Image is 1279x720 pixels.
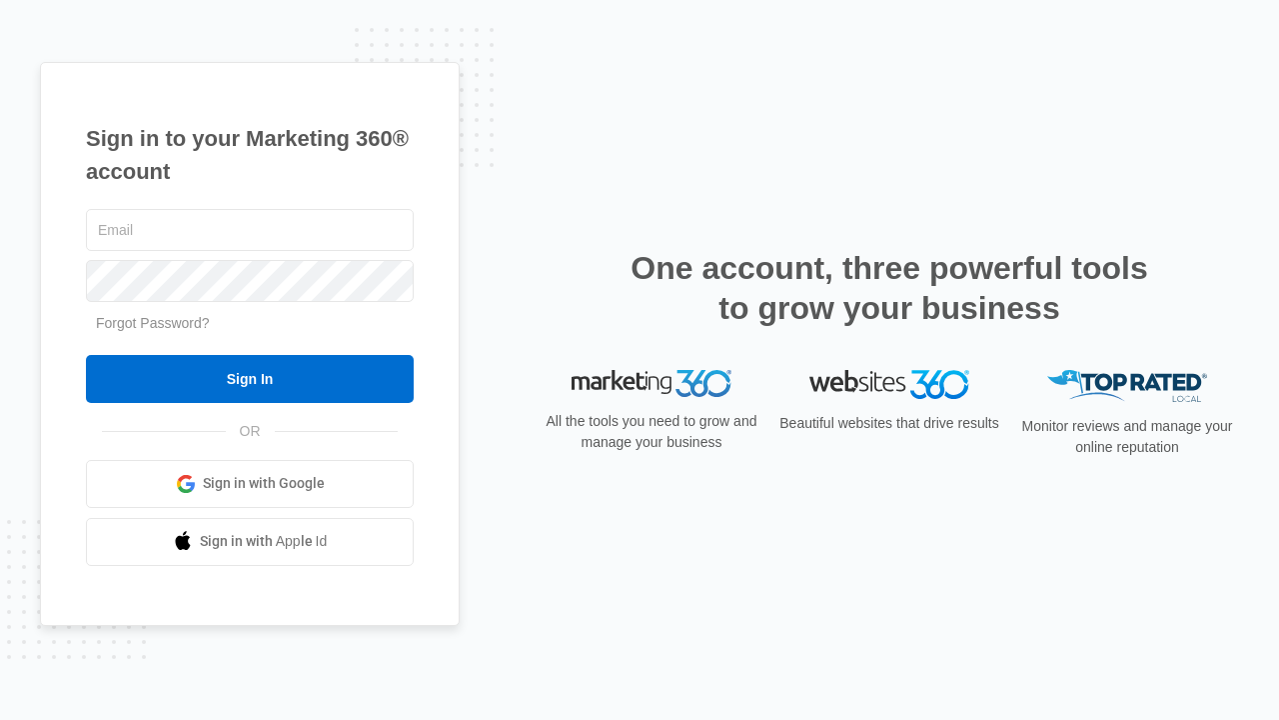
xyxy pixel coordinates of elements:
[777,413,1001,434] p: Beautiful websites that drive results
[809,370,969,399] img: Websites 360
[1015,416,1239,458] p: Monitor reviews and manage your online reputation
[203,473,325,494] span: Sign in with Google
[226,421,275,442] span: OR
[200,531,328,552] span: Sign in with Apple Id
[625,248,1154,328] h2: One account, three powerful tools to grow your business
[86,209,414,251] input: Email
[86,122,414,188] h1: Sign in to your Marketing 360® account
[86,355,414,403] input: Sign In
[96,315,210,331] a: Forgot Password?
[86,518,414,566] a: Sign in with Apple Id
[572,370,731,398] img: Marketing 360
[1047,370,1207,403] img: Top Rated Local
[540,411,763,453] p: All the tools you need to grow and manage your business
[86,460,414,508] a: Sign in with Google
